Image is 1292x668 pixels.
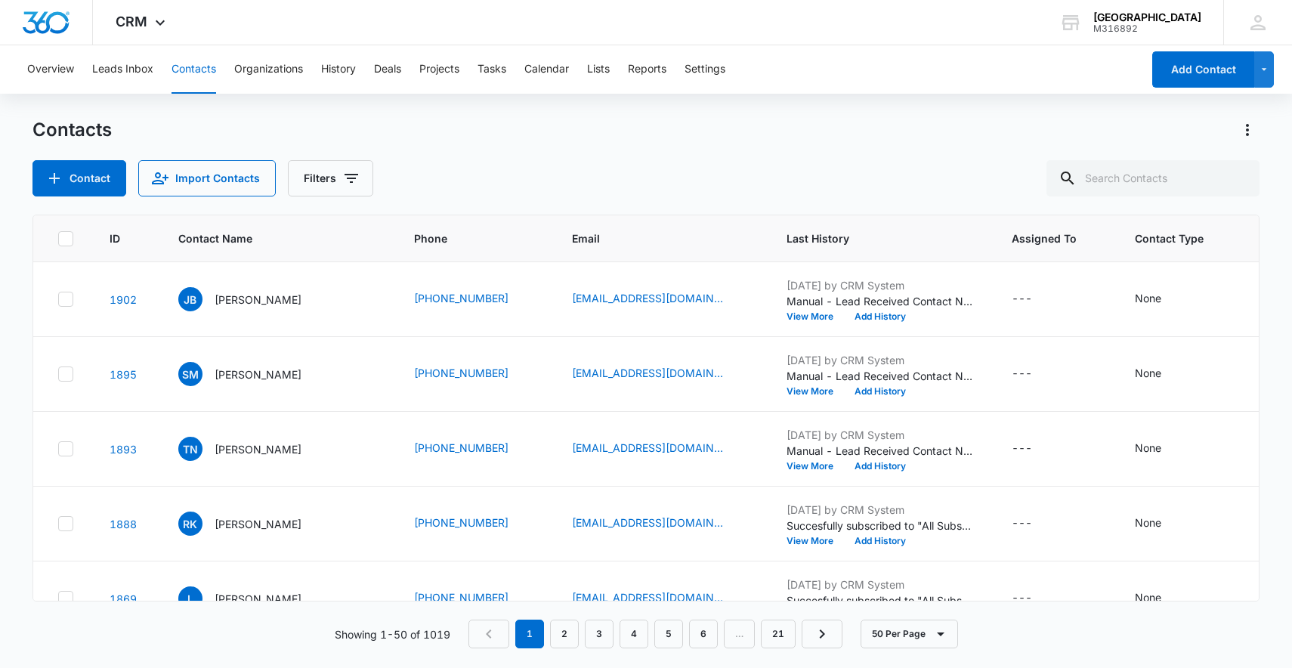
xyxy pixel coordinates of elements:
div: Contact Type - None - Select to Edit Field [1135,290,1188,308]
span: TN [178,437,202,461]
button: View More [787,312,844,321]
a: Page 6 [689,620,718,648]
div: Email - sdapthatsme@gmail.com - Select to Edit Field [572,515,750,533]
button: View More [787,537,844,546]
div: Assigned To - - Select to Edit Field [1012,365,1059,383]
button: Organizations [234,45,303,94]
span: ID [110,230,120,246]
button: Contacts [172,45,216,94]
div: Email - lespiritu909@gmail.com - Select to Edit Field [572,589,750,608]
div: None [1135,440,1161,456]
span: Phone [414,230,514,246]
button: Filters [288,160,373,196]
div: --- [1012,589,1032,608]
span: L [178,586,202,611]
button: Lists [587,45,610,94]
button: View More [787,387,844,396]
span: JB [178,287,202,311]
button: Overview [27,45,74,94]
div: None [1135,589,1161,605]
p: [DATE] by CRM System [787,427,975,443]
div: --- [1012,515,1032,533]
a: Navigate to contact details page for Sue McCloud [110,368,137,381]
p: [PERSON_NAME] [215,441,301,457]
button: Add Contact [32,160,126,196]
div: Contact Name - Sue McCloud - Select to Edit Field [178,362,329,386]
span: CRM [116,14,147,29]
div: Assigned To - - Select to Edit Field [1012,440,1059,458]
p: [PERSON_NAME] [215,516,301,532]
a: Page 5 [654,620,683,648]
div: account name [1093,11,1201,23]
a: Page 3 [585,620,614,648]
button: Add History [844,312,916,321]
div: None [1135,365,1161,381]
div: Phone - (909) 519-2139 - Select to Edit Field [414,515,536,533]
div: --- [1012,440,1032,458]
div: Contact Type - None - Select to Edit Field [1135,515,1188,533]
a: [EMAIL_ADDRESS][DOMAIN_NAME] [572,440,723,456]
button: Add History [844,462,916,471]
a: [PHONE_NUMBER] [414,365,508,381]
button: Deals [374,45,401,94]
div: Phone - (909) 504-8063 - Select to Edit Field [414,589,536,608]
span: SM [178,362,202,386]
span: Email [572,230,728,246]
div: Phone - (662) 720-1054 - Select to Edit Field [414,365,536,383]
p: Succesfully subscribed to "All Subscribers". [787,592,975,608]
p: Showing 1-50 of 1019 [335,626,450,642]
div: None [1135,515,1161,530]
button: Add History [844,537,916,546]
button: Projects [419,45,459,94]
a: Navigate to contact details page for Johnathan Blalock [110,293,137,306]
button: Calendar [524,45,569,94]
div: Email - mccloudm@yahoo.com - Select to Edit Field [572,365,750,383]
button: Import Contacts [138,160,276,196]
div: Contact Name - Luis - Select to Edit Field [178,586,329,611]
div: Phone - (813) 507-4764 - Select to Edit Field [414,290,536,308]
a: [EMAIL_ADDRESS][DOMAIN_NAME] [572,365,723,381]
div: Assigned To - - Select to Edit Field [1012,589,1059,608]
p: Manual - Lead Received Contact Name: [PERSON_NAME] Phone: [PHONE_NUMBER] Email: [EMAIL_ADDRESS][D... [787,368,975,384]
button: Reports [628,45,666,94]
div: Contact Type - None - Select to Edit Field [1135,365,1188,383]
input: Search Contacts [1046,160,1260,196]
button: Leads Inbox [92,45,153,94]
h1: Contacts [32,119,112,141]
div: Contact Type - None - Select to Edit Field [1135,589,1188,608]
div: Assigned To - - Select to Edit Field [1012,515,1059,533]
button: View More [787,462,844,471]
a: Navigate to contact details page for Luis [110,592,137,605]
a: Page 2 [550,620,579,648]
div: Contact Name - Johnathan Blalock - Select to Edit Field [178,287,329,311]
span: Assigned To [1012,230,1077,246]
div: Email - ljohnathaneds@gmail.com - Select to Edit Field [572,290,750,308]
a: [EMAIL_ADDRESS][DOMAIN_NAME] [572,515,723,530]
a: [EMAIL_ADDRESS][DOMAIN_NAME] [572,589,723,605]
div: Email - terinash5@gmail.com - Select to Edit Field [572,440,750,458]
div: account id [1093,23,1201,34]
a: Page 21 [761,620,796,648]
div: Phone - (817) 495-8243 - Select to Edit Field [414,440,536,458]
a: [EMAIL_ADDRESS][DOMAIN_NAME] [572,290,723,306]
p: Manual - Lead Received Contact Name: [PERSON_NAME] Phone: [PHONE_NUMBER] Email: [EMAIL_ADDRESS][D... [787,443,975,459]
div: Contact Name - Rita Kear - Select to Edit Field [178,512,329,536]
p: [DATE] by CRM System [787,277,975,293]
p: [DATE] by CRM System [787,352,975,368]
span: Last History [787,230,954,246]
div: Assigned To - - Select to Edit Field [1012,290,1059,308]
div: --- [1012,290,1032,308]
button: Settings [685,45,725,94]
p: Succesfully subscribed to "All Subscribers". [787,518,975,533]
span: Contact Type [1135,230,1204,246]
button: History [321,45,356,94]
span: Contact Name [178,230,356,246]
p: [PERSON_NAME] [215,366,301,382]
a: Navigate to contact details page for Rita Kear [110,518,137,530]
a: Page 4 [620,620,648,648]
div: Contact Type - None - Select to Edit Field [1135,440,1188,458]
p: [PERSON_NAME] [215,292,301,308]
div: --- [1012,365,1032,383]
span: RK [178,512,202,536]
em: 1 [515,620,544,648]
